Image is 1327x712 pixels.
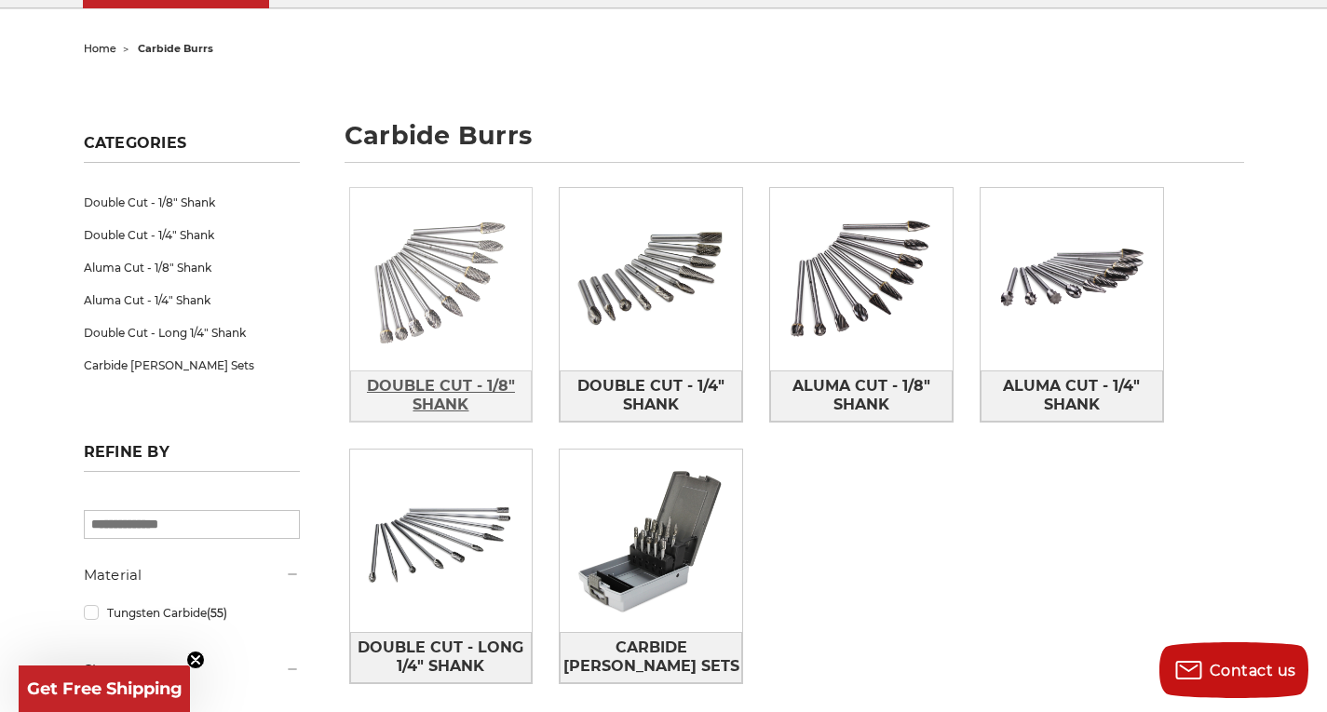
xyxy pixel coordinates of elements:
a: Tungsten Carbide [84,597,300,629]
a: Aluma Cut - 1/8" Shank [770,370,953,422]
h5: Material [84,564,300,586]
span: Aluma Cut - 1/8" Shank [771,370,952,421]
img: Double Cut - Long 1/4" Shank [350,450,533,632]
a: Double Cut - 1/4" Shank [84,219,300,251]
a: Aluma Cut - 1/4" Shank [981,370,1163,422]
img: Double Cut - 1/4" Shank [560,188,742,370]
a: Double Cut - 1/8" Shank [350,370,533,422]
a: Carbide [PERSON_NAME] Sets [84,349,300,382]
span: Contact us [1210,662,1296,679]
h5: Shape [84,659,300,681]
a: Carbide [PERSON_NAME] Sets [560,632,742,683]
span: Carbide [PERSON_NAME] Sets [561,632,741,682]
img: Carbide Burr Sets [560,450,742,632]
h5: Categories [84,134,300,163]
a: Double Cut - Long 1/4" Shank [350,632,533,683]
a: home [84,42,116,55]
span: Double Cut - 1/8" Shank [351,370,532,421]
a: Double Cut - 1/4" Shank [560,370,742,422]
a: Double Cut - 1/8" Shank [84,186,300,219]
span: carbide burrs [138,42,213,55]
a: Aluma Cut - 1/8" Shank [84,251,300,284]
h5: Refine by [84,443,300,472]
div: Get Free ShippingClose teaser [19,665,190,712]
a: Double Cut - Long 1/4" Shank [84,316,300,349]
h1: carbide burrs [345,123,1244,163]
button: Close teaser [186,651,205,669]
img: Aluma Cut - 1/8" Shank [770,188,953,370]
img: Aluma Cut - 1/4" Shank [981,188,1163,370]
button: Contact us [1159,642,1308,698]
span: (55) [207,606,227,620]
span: Aluma Cut - 1/4" Shank [982,370,1162,421]
a: Aluma Cut - 1/4" Shank [84,284,300,316]
span: Get Free Shipping [27,678,183,699]
span: Double Cut - Long 1/4" Shank [351,632,532,682]
img: Double Cut - 1/8" Shank [350,188,533,370]
span: Double Cut - 1/4" Shank [561,370,741,421]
